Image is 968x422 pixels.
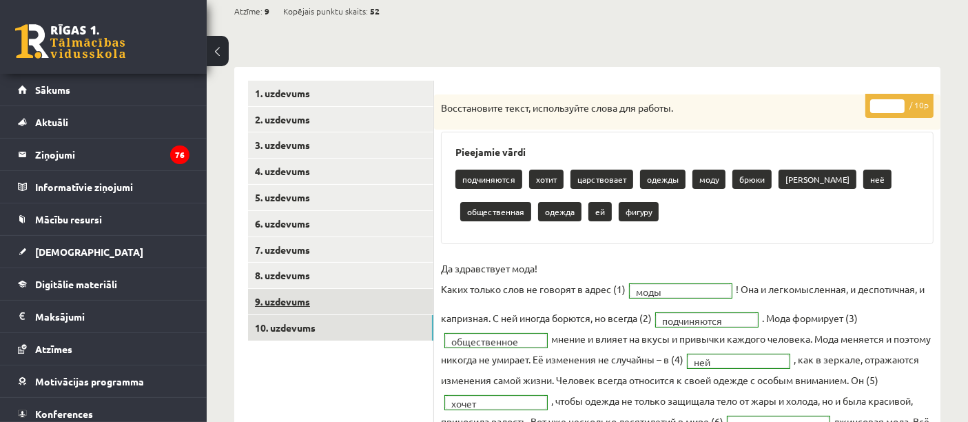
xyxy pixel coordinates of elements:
a: Informatīvie ziņojumi [18,171,189,203]
p: одежды [640,170,686,189]
legend: Informatīvie ziņojumi [35,171,189,203]
p: / 10p [865,94,934,118]
legend: Maksājumi [35,301,189,332]
a: [DEMOGRAPHIC_DATA] [18,236,189,268]
a: общественное [445,334,547,348]
a: подчиняются [656,313,758,327]
a: 3. uzdevums [248,132,433,158]
span: Aktuāli [35,116,68,128]
a: Aktuāli [18,106,189,138]
a: Rīgas 1. Tālmācības vidusskola [15,24,125,59]
a: Digitālie materiāli [18,268,189,300]
span: хочет [451,396,528,410]
a: Mācību resursi [18,203,189,235]
p: хотит [529,170,564,189]
p: Восстановите текст, используйте слова для работы. [441,101,865,115]
span: Digitālie materiāli [35,278,117,290]
p: Да здравствует мода! Каких только слов не говорят в адрес (1) [441,258,626,299]
a: 1. uzdevums [248,81,433,106]
p: брюки [732,170,772,189]
p: моду [692,170,725,189]
span: 9 [265,1,269,21]
legend: Ziņojumi [35,139,189,170]
p: неё [863,170,892,189]
span: общественное [451,334,528,348]
a: Motivācijas programma [18,365,189,397]
span: Motivācijas programma [35,375,144,388]
span: 52 [370,1,380,21]
a: Maksājumi [18,301,189,332]
span: Konferences [35,408,93,420]
span: подчиняются [662,314,739,328]
a: 8. uzdevums [248,263,433,288]
a: 4. uzdevums [248,159,433,184]
a: Sākums [18,74,189,105]
a: Ziņojumi76 [18,139,189,170]
a: ней [688,354,790,368]
span: Mācību resursi [35,213,102,225]
h3: Pieejamie vārdi [455,146,919,158]
span: [DEMOGRAPHIC_DATA] [35,245,143,258]
a: 7. uzdevums [248,237,433,263]
a: 10. uzdevums [248,315,433,341]
a: 6. uzdevums [248,211,433,237]
i: 76 [170,145,189,164]
p: ей [588,202,612,221]
a: 5. uzdevums [248,185,433,210]
span: Sākums [35,83,70,96]
a: Atzīmes [18,333,189,365]
p: одежда [538,202,581,221]
span: ней [694,355,771,369]
a: хочет [445,396,547,410]
a: 2. uzdevums [248,107,433,132]
span: моды [636,285,713,299]
a: моды [630,284,732,298]
span: Atzīme: [234,1,262,21]
p: фигуру [619,202,659,221]
span: Atzīmes [35,343,72,355]
span: Kopējais punktu skaits: [283,1,368,21]
a: 9. uzdevums [248,289,433,314]
p: [PERSON_NAME] [779,170,856,189]
p: общественная [460,202,531,221]
p: царствовает [570,170,633,189]
p: подчиняются [455,170,522,189]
